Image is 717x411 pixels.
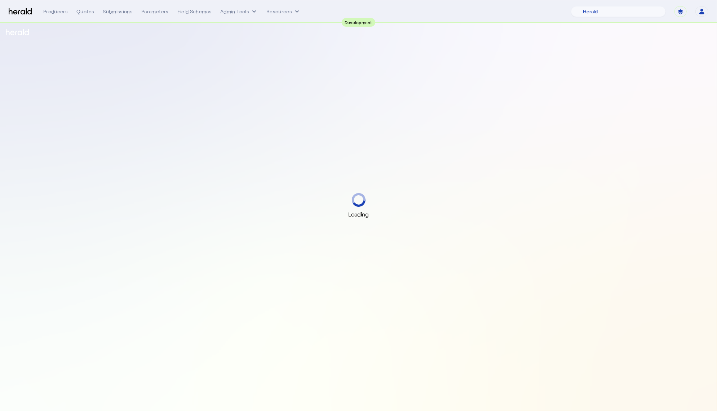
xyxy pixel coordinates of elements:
[76,8,94,15] div: Quotes
[103,8,133,15] div: Submissions
[266,8,301,15] button: Resources dropdown menu
[220,8,258,15] button: internal dropdown menu
[43,8,68,15] div: Producers
[141,8,169,15] div: Parameters
[177,8,212,15] div: Field Schemas
[9,8,32,15] img: Herald Logo
[342,18,375,27] div: Development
